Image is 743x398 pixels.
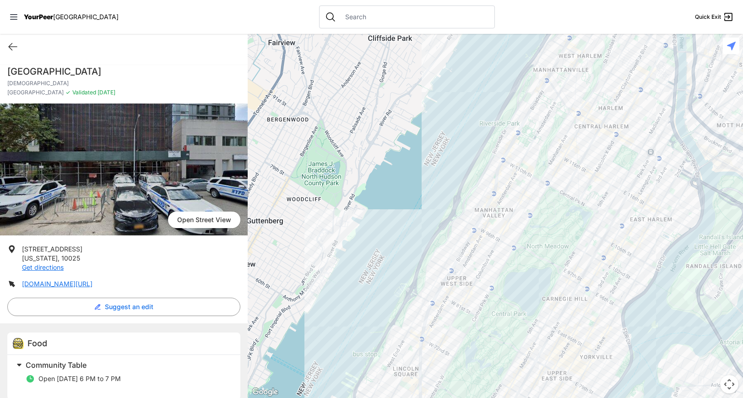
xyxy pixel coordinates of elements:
span: YourPeer [24,13,53,21]
a: Open this area in Google Maps (opens a new window) [250,386,280,398]
span: [STREET_ADDRESS] [22,245,82,253]
span: [US_STATE] [22,254,58,262]
button: Map camera controls [720,375,738,393]
p: [DEMOGRAPHIC_DATA] [7,80,240,87]
a: Get directions [22,263,64,271]
a: Quick Exit [695,11,734,22]
a: [DOMAIN_NAME][URL] [22,280,92,288]
input: Search [340,12,489,22]
span: Validated [72,89,96,96]
h1: [GEOGRAPHIC_DATA] [7,65,240,78]
span: Quick Exit [695,13,721,21]
span: [DATE] [96,89,115,96]
button: Suggest an edit [7,298,240,316]
a: YourPeer[GEOGRAPHIC_DATA] [24,14,119,20]
span: 10025 [61,254,80,262]
span: Food [27,338,47,348]
span: , [58,254,60,262]
span: Open [DATE] 6 PM to 7 PM [38,375,121,382]
span: Suggest an edit [105,302,153,311]
span: Community Table [26,360,87,370]
img: Google [250,386,280,398]
span: [GEOGRAPHIC_DATA] [53,13,119,21]
div: Pathways Adult Drop-In Program [248,34,743,398]
span: ✓ [65,89,71,96]
span: [GEOGRAPHIC_DATA] [7,89,64,96]
span: Open Street View [168,212,240,228]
